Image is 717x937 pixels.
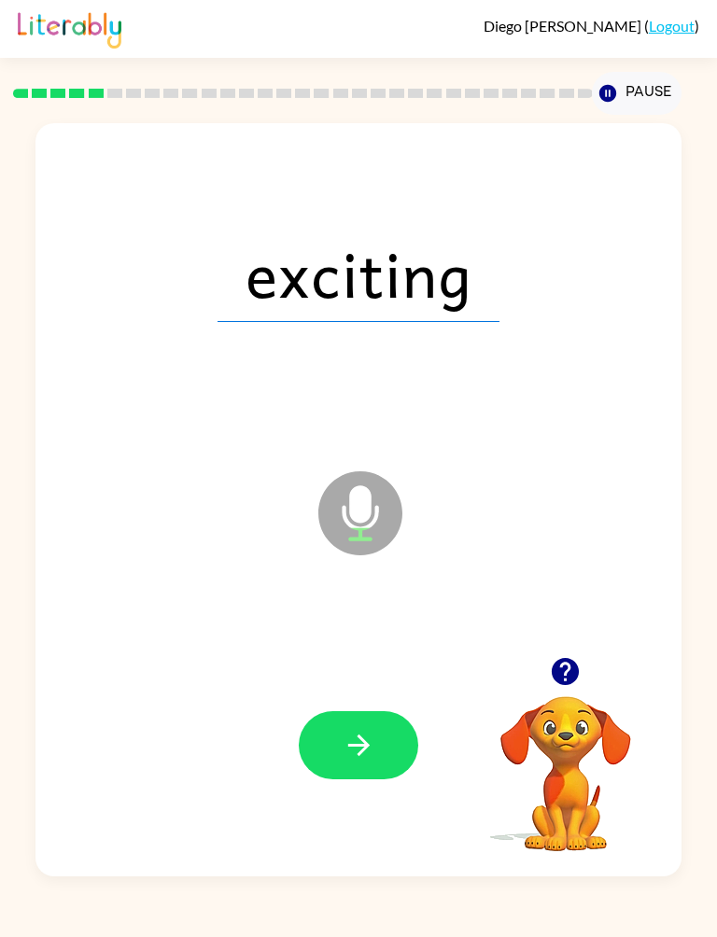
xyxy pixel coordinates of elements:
[218,225,499,322] span: exciting
[18,7,121,49] img: Literably
[592,72,681,115] button: Pause
[472,667,659,854] video: Your browser must support playing .mp4 files to use Literably. Please try using another browser.
[649,17,695,35] a: Logout
[484,17,644,35] span: Diego [PERSON_NAME]
[484,17,699,35] div: ( )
